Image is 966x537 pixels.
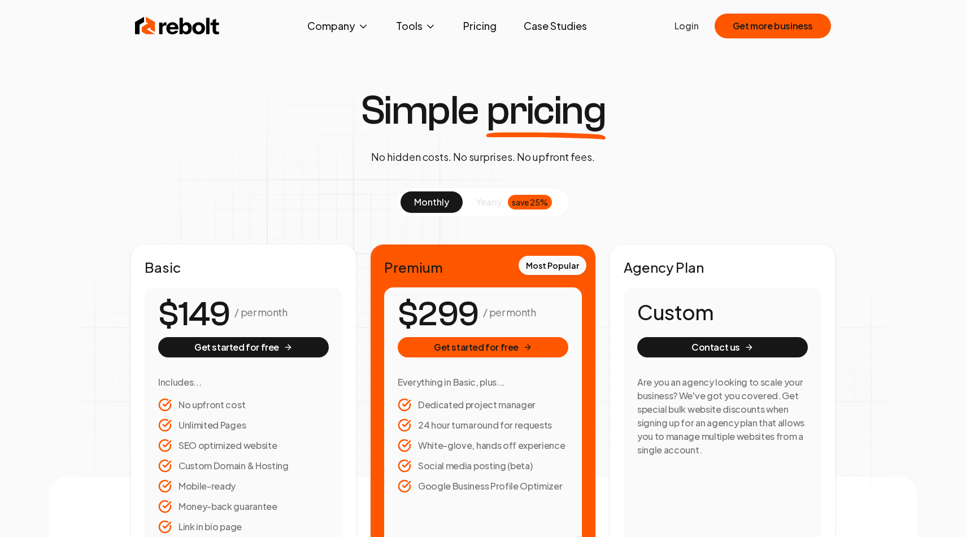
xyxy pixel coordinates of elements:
li: SEO optimized website [158,439,329,452]
number-flow-react: $149 [158,289,230,340]
p: / per month [234,304,287,320]
li: White-glove, hands off experience [398,439,568,452]
number-flow-react: $299 [398,289,478,340]
img: Rebolt Logo [135,15,220,37]
button: monthly [401,191,463,213]
span: pricing [486,90,606,131]
h3: Are you an agency looking to scale your business? We've got you covered. Get special bulk website... [637,376,808,457]
button: Company [298,15,378,37]
a: Case Studies [515,15,596,37]
div: Most Popular [519,256,586,275]
span: monthly [414,196,449,208]
li: Unlimited Pages [158,418,329,432]
li: Social media posting (beta) [398,459,568,473]
li: Mobile-ready [158,479,329,493]
li: No upfront cost [158,398,329,412]
a: Login [675,19,699,33]
li: Money-back guarantee [158,500,329,513]
button: Tools [387,15,445,37]
li: Google Business Profile Optimizer [398,479,568,493]
li: Link in bio page [158,520,329,534]
h2: Basic [145,258,342,276]
button: Get started for free [158,337,329,357]
h2: Agency Plan [624,258,821,276]
span: yearly [476,195,502,209]
li: Dedicated project manager [398,398,568,412]
h3: Includes... [158,376,329,389]
h3: Everything in Basic, plus... [398,376,568,389]
h1: Simple [360,90,606,131]
button: Get started for free [398,337,568,357]
h1: Custom [637,301,808,324]
li: 24 hour turnaround for requests [398,418,568,432]
p: No hidden costs. No surprises. No upfront fees. [371,149,595,165]
li: Custom Domain & Hosting [158,459,329,473]
button: Get more business [715,14,831,38]
button: Contact us [637,337,808,357]
div: save 25% [508,195,552,209]
button: yearlysave 25% [463,191,565,213]
a: Pricing [454,15,506,37]
h2: Premium [384,258,582,276]
p: / per month [483,304,536,320]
